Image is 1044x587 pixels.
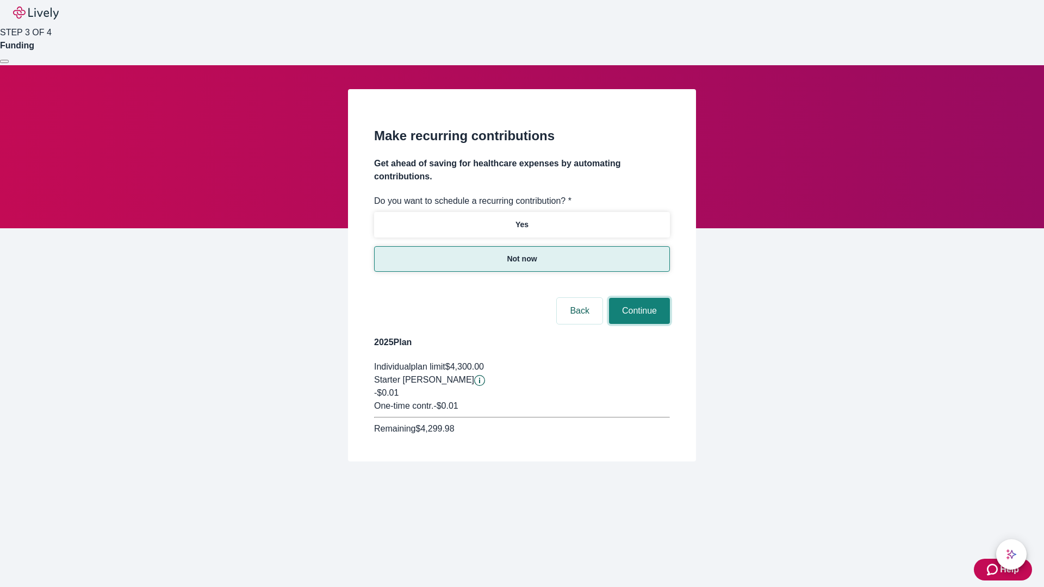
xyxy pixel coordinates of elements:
span: Starter [PERSON_NAME] [374,375,474,384]
button: Lively will contribute $0.01 to establish your account [474,375,485,386]
button: Yes [374,212,670,238]
button: chat [996,539,1027,570]
h4: 2025 Plan [374,336,670,349]
h2: Make recurring contributions [374,126,670,146]
span: One-time contr. [374,401,433,410]
button: Back [557,298,602,324]
span: $4,299.98 [415,424,454,433]
span: $4,300.00 [445,362,484,371]
span: -$0.01 [374,388,399,397]
span: Remaining [374,424,415,433]
p: Yes [515,219,529,230]
button: Zendesk support iconHelp [974,559,1032,580]
img: Lively [13,7,59,20]
span: - $0.01 [433,401,458,410]
button: Continue [609,298,670,324]
button: Not now [374,246,670,272]
h4: Get ahead of saving for healthcare expenses by automating contributions. [374,157,670,183]
svg: Lively AI Assistant [1006,549,1017,560]
label: Do you want to schedule a recurring contribution? * [374,195,571,208]
span: Help [1000,563,1019,576]
svg: Starter penny details [474,375,485,386]
svg: Zendesk support icon [987,563,1000,576]
span: Individual plan limit [374,362,445,371]
p: Not now [507,253,537,265]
